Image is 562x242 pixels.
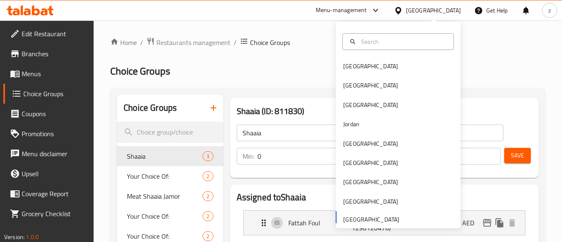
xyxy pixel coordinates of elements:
[3,144,94,164] a: Menu disclaimer
[110,62,170,80] span: Choice Groups
[110,37,545,48] nav: breadcrumb
[127,171,203,181] span: Your Choice Of:
[343,177,398,187] div: [GEOGRAPHIC_DATA]
[237,191,532,204] h2: Assigned to Shaaia
[146,37,230,48] a: Restaurants management
[250,37,290,47] span: Choice Groups
[343,81,398,90] div: [GEOGRAPHIC_DATA]
[3,204,94,224] a: Grocery Checklist
[493,217,506,229] button: duplicate
[22,69,87,79] span: Menus
[117,206,223,226] div: Your Choice Of:2
[3,184,94,204] a: Coverage Report
[140,37,143,47] li: /
[506,217,518,229] button: delete
[23,89,87,99] span: Choice Groups
[203,172,213,180] span: 2
[288,218,352,228] p: Fattah Foul
[243,151,254,161] p: Min:
[203,232,213,240] span: 2
[343,100,398,110] div: [GEOGRAPHIC_DATA]
[117,166,223,186] div: Your Choice Of:2
[548,6,551,15] span: z
[3,84,94,104] a: Choice Groups
[203,211,213,221] div: Choices
[504,148,531,163] button: Save
[22,189,87,199] span: Coverage Report
[22,49,87,59] span: Branches
[203,231,213,241] div: Choices
[22,29,87,39] span: Edit Restaurant
[3,124,94,144] a: Promotions
[22,129,87,139] span: Promotions
[244,211,525,235] div: Expand
[343,120,359,129] div: Jordan
[156,37,230,47] span: Restaurants management
[481,217,493,229] button: edit
[343,139,398,148] div: [GEOGRAPHIC_DATA]
[127,231,203,241] span: Your Choice Of:
[3,164,94,184] a: Upsell
[127,151,203,161] span: Shaaia
[406,6,461,15] div: [GEOGRAPHIC_DATA]
[457,218,481,228] p: 0 AED
[203,171,213,181] div: Choices
[358,37,448,46] input: Search
[124,102,177,114] h2: Choice Groups
[110,37,137,47] a: Home
[3,64,94,84] a: Menus
[3,24,94,44] a: Edit Restaurant
[203,192,213,200] span: 2
[234,37,237,47] li: /
[3,44,94,64] a: Branches
[203,212,213,220] span: 2
[22,149,87,159] span: Menu disclaimer
[203,152,213,160] span: 3
[117,186,223,206] div: Meat Shaaia Jamor2
[117,146,223,166] div: Shaaia3
[343,197,398,206] div: [GEOGRAPHIC_DATA]
[511,150,524,161] span: Save
[127,211,203,221] span: Your Choice Of:
[203,151,213,161] div: Choices
[343,62,398,71] div: [GEOGRAPHIC_DATA]
[316,5,367,15] div: Menu-management
[117,122,223,143] input: search
[3,104,94,124] a: Coupons
[352,213,394,233] p: (ID: 1298120476)
[22,209,87,219] span: Grocery Checklist
[237,207,532,239] li: Expand
[343,158,398,167] div: [GEOGRAPHIC_DATA]
[127,191,203,201] span: Meat Shaaia Jamor
[22,109,87,119] span: Coupons
[22,169,87,179] span: Upsell
[203,191,213,201] div: Choices
[237,105,532,118] h3: Shaaia (ID: 811830)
